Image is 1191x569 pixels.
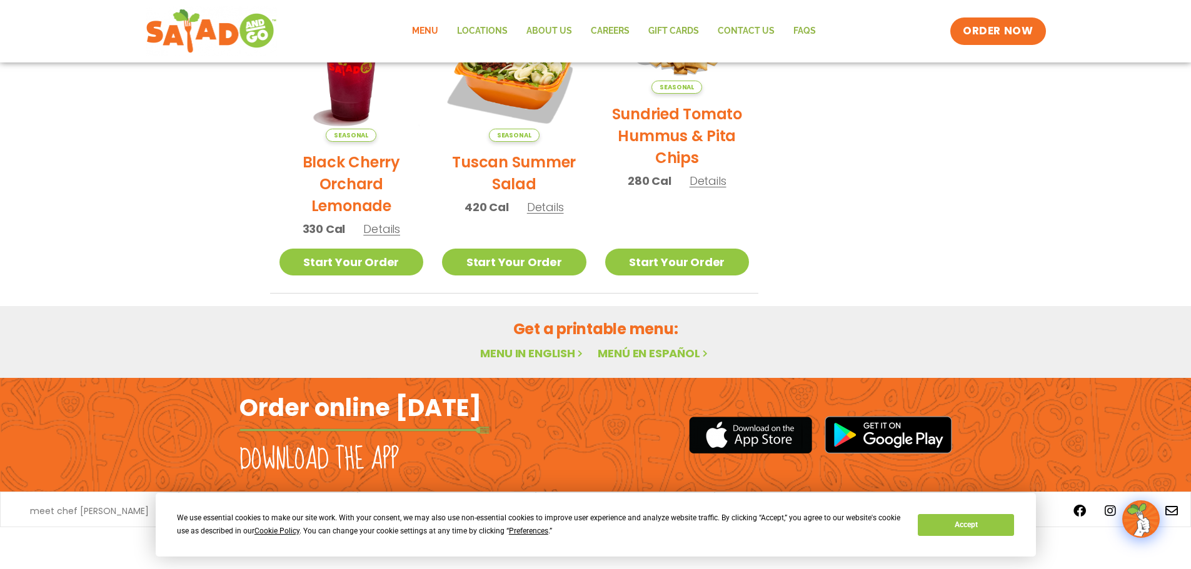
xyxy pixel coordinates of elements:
[279,151,424,217] h2: Black Cherry Orchard Lemonade
[303,220,346,237] span: 330 Cal
[326,129,376,142] span: Seasonal
[708,17,784,46] a: Contact Us
[403,17,448,46] a: Menu
[784,17,825,46] a: FAQs
[605,103,750,169] h2: Sundried Tomato Hummus & Pita Chips
[509,527,548,535] span: Preferences
[239,392,481,423] h2: Order online [DATE]
[1123,502,1158,537] img: wpChatIcon
[689,415,812,455] img: appstore
[279,249,424,275] a: Start Your Order
[448,17,517,46] a: Locations
[628,172,671,189] span: 280 Cal
[489,129,540,142] span: Seasonal
[918,514,1014,536] button: Accept
[950,17,1045,45] a: ORDER NOW
[239,427,490,433] img: fork
[690,173,726,189] span: Details
[480,345,585,361] a: Menu in English
[146,6,278,56] img: new-SAG-logo-768×292
[403,17,825,46] nav: Menu
[177,512,903,538] div: We use essential cookies to make our site work. With your consent, we may also use non-essential ...
[639,17,708,46] a: GIFT CARDS
[465,199,509,215] span: 420 Cal
[156,493,1036,557] div: Cookie Consent Prompt
[270,318,922,340] h2: Get a printable menu:
[239,442,399,477] h2: Download the app
[651,81,702,94] span: Seasonal
[963,24,1033,39] span: ORDER NOW
[605,249,750,275] a: Start Your Order
[30,507,149,515] a: meet chef [PERSON_NAME]
[527,199,564,215] span: Details
[825,416,952,453] img: google_play
[363,221,400,237] span: Details
[581,17,639,46] a: Careers
[442,151,586,195] h2: Tuscan Summer Salad
[598,345,710,361] a: Menú en español
[517,17,581,46] a: About Us
[254,527,299,535] span: Cookie Policy
[442,249,586,275] a: Start Your Order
